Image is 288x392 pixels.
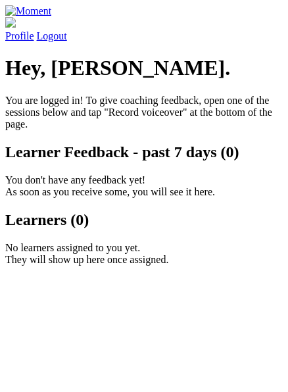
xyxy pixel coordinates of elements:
[5,143,283,161] h2: Learner Feedback - past 7 days (0)
[5,95,283,130] p: You are logged in! To give coaching feedback, open one of the sessions below and tap "Record voic...
[37,30,67,41] a: Logout
[5,5,51,17] img: Moment
[5,211,283,229] h2: Learners (0)
[5,56,283,80] h1: Hey, [PERSON_NAME].
[5,17,283,41] a: Profile
[5,17,16,28] img: default_avatar-b4e2223d03051bc43aaaccfb402a43260a3f17acc7fafc1603fdf008d6cba3c9.png
[5,174,283,198] p: You don't have any feedback yet! As soon as you receive some, you will see it here.
[5,242,283,266] p: No learners assigned to you yet. They will show up here once assigned.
